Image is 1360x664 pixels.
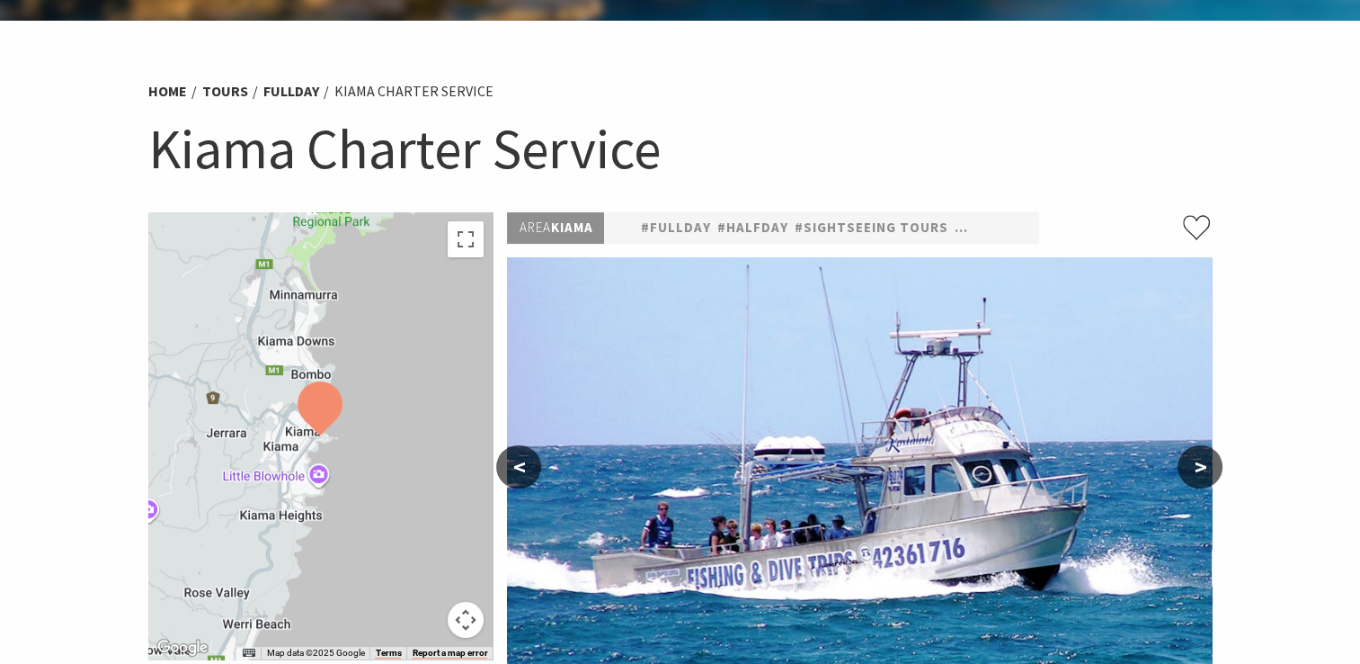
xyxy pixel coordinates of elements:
[716,217,787,239] a: #halfday
[202,82,248,101] a: Tours
[412,648,487,659] a: Report a map error
[266,648,364,658] span: Map data ©2025 Google
[148,82,187,101] a: Home
[263,82,319,101] a: fullday
[243,647,255,660] button: Keyboard shortcuts
[1178,445,1222,489] button: >
[375,648,401,659] a: Terms (opens in new tab)
[954,217,1062,239] a: #Water Tours
[794,217,947,239] a: #Sightseeing Tours
[448,602,484,638] button: Map camera controls
[640,217,710,239] a: #fullday
[148,112,1213,185] h1: Kiama Charter Service
[334,80,493,103] li: Kiama Charter Service
[153,636,212,660] a: Open this area in Google Maps (opens a new window)
[507,212,604,244] p: Kiama
[496,445,541,489] button: <
[519,219,550,236] span: Area
[153,636,212,660] img: Google
[448,221,484,257] button: Toggle fullscreen view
